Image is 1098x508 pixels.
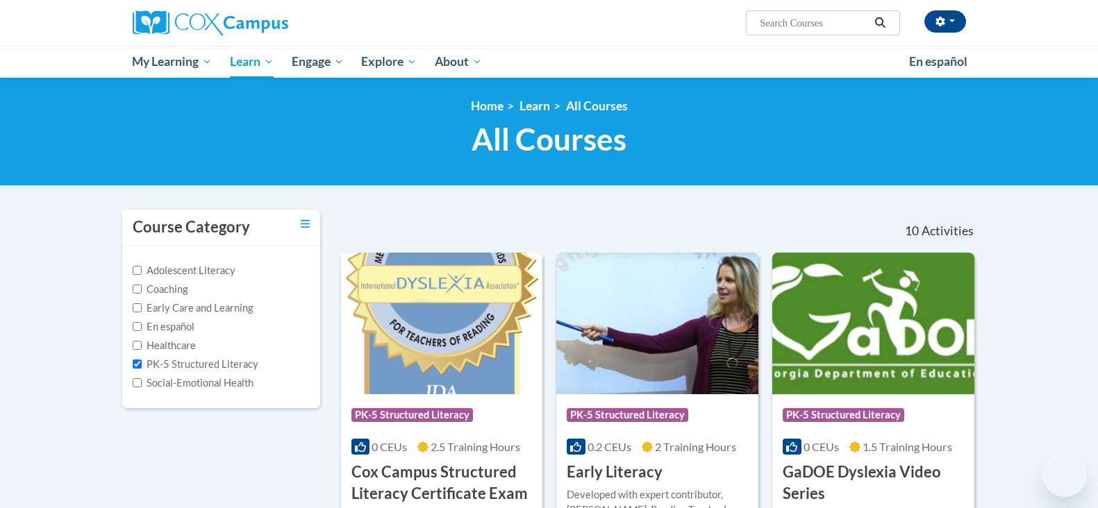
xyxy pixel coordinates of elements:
[361,53,417,70] span: Explore
[905,223,919,239] span: 10
[758,15,870,31] input: Search Courses
[804,440,839,453] span: 0 CEUs
[112,46,987,78] div: Main menu
[372,440,407,453] span: 0 CEUs
[426,46,491,78] a: About
[283,46,353,78] a: Engage
[909,54,967,69] span: En español
[519,99,550,113] a: Learn
[352,46,426,78] a: Explore
[133,217,250,238] h3: Course Category
[783,462,964,505] h3: GaDOE Dyslexia Video Series
[472,121,626,158] span: All Courses
[133,341,142,350] input: Checkbox for Options
[588,440,631,453] span: 0.2 CEUs
[567,462,663,483] h3: Early Literacy
[435,53,482,70] span: About
[133,338,196,353] label: Healthcare
[351,408,473,422] span: PK-5 Structured Literacy
[133,266,142,275] input: Checkbox for Options
[133,282,188,297] label: Coaching
[133,263,235,278] label: Adolescent Literacy
[133,303,142,312] input: Checkbox for Options
[655,440,736,453] span: 2 Training Hours
[900,47,976,76] a: En español
[556,253,758,394] img: Course Logo
[783,408,904,422] span: PK-5 Structured Literacy
[351,462,533,505] h3: Cox Campus Structured Literacy Certificate Exam
[133,300,253,316] label: Early Care and Learning
[124,46,222,78] a: My Learning
[924,10,966,33] button: Account Settings
[772,253,974,394] img: Course Logo
[301,217,310,232] a: Toggle collapse
[133,375,253,391] label: Social-Emotional Health
[221,46,283,78] a: Learn
[341,253,543,394] img: Course Logo
[566,99,628,113] a: All Courses
[870,15,890,31] button: Search
[132,53,212,70] span: My Learning
[133,319,194,335] label: En español
[292,53,344,70] span: Engage
[431,440,520,453] span: 2.5 Training Hours
[567,408,688,422] span: PK-5 Structured Literacy
[133,10,397,35] a: Cox Campus
[133,357,258,372] label: PK-5 Structured Literacy
[133,10,288,35] img: Cox Campus
[133,378,142,387] input: Checkbox for Options
[922,223,974,239] span: Activities
[863,440,952,453] span: 1.5 Training Hours
[133,359,142,369] input: Checkbox for Options
[471,99,504,113] a: Home
[133,285,142,294] input: Checkbox for Options
[1042,452,1087,497] iframe: Button to launch messaging window
[133,322,142,331] input: Checkbox for Options
[230,53,274,70] span: Learn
